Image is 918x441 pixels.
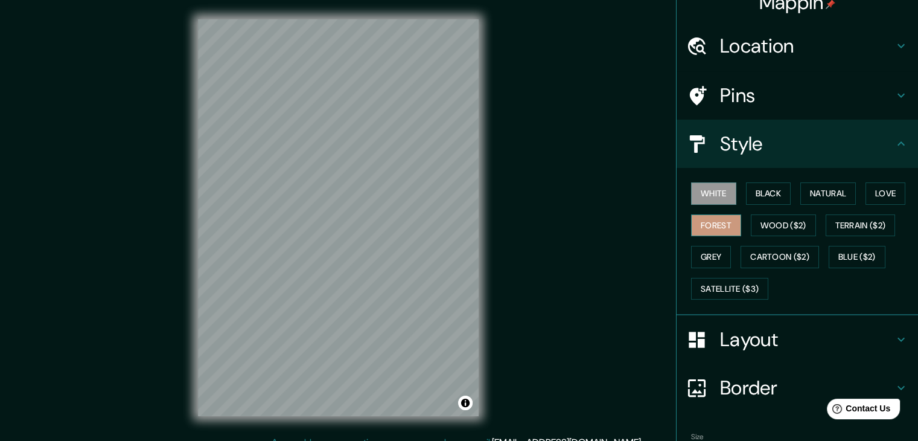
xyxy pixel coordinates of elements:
div: Location [677,22,918,70]
h4: Pins [720,83,894,108]
iframe: Help widget launcher [811,394,905,428]
button: Blue ($2) [829,246,885,268]
button: Toggle attribution [458,396,473,410]
button: Wood ($2) [751,214,816,237]
button: White [691,182,736,205]
div: Pins [677,71,918,120]
button: Natural [800,182,856,205]
button: Terrain ($2) [826,214,896,237]
canvas: Map [198,19,479,416]
h4: Location [720,34,894,58]
button: Love [865,182,905,205]
h4: Style [720,132,894,156]
h4: Layout [720,327,894,352]
div: Style [677,120,918,168]
div: Border [677,364,918,412]
button: Satellite ($3) [691,278,768,300]
div: Layout [677,315,918,364]
button: Grey [691,246,731,268]
button: Forest [691,214,741,237]
button: Black [746,182,791,205]
button: Cartoon ($2) [741,246,819,268]
h4: Border [720,376,894,400]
